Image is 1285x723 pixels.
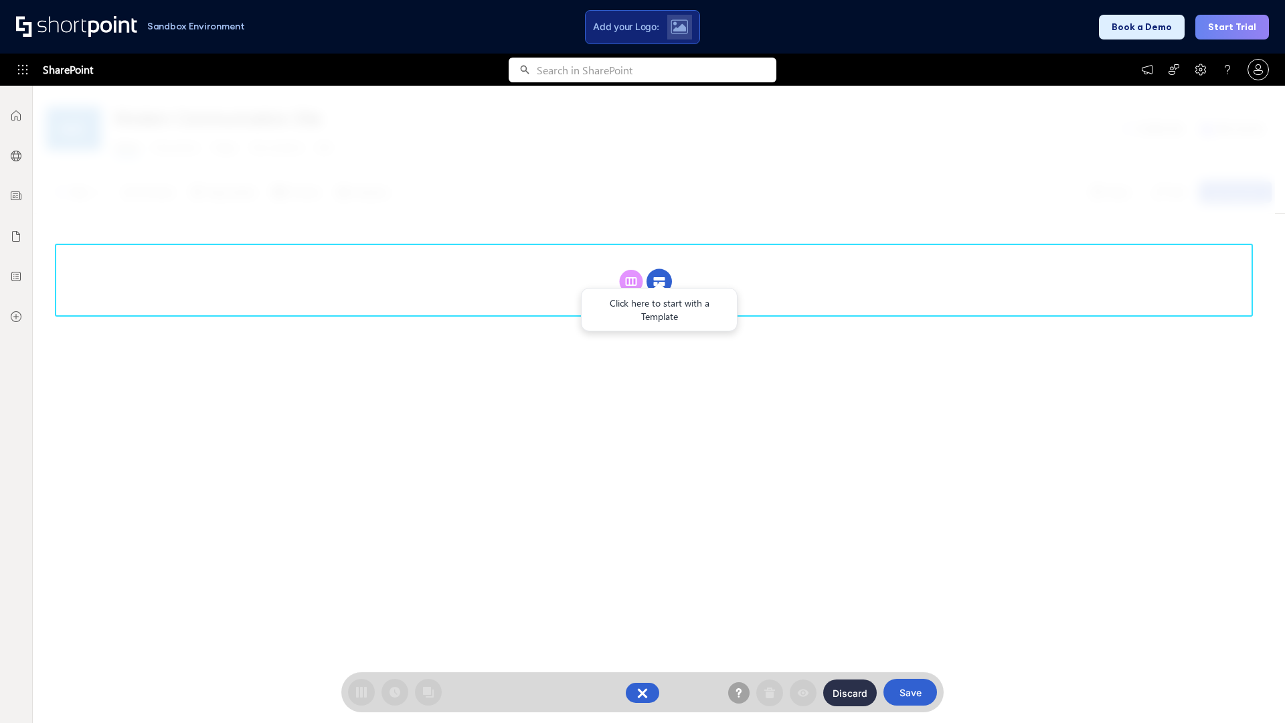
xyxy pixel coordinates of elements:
[147,23,245,30] h1: Sandbox Environment
[537,58,776,82] input: Search in SharePoint
[1195,15,1269,39] button: Start Trial
[671,19,688,34] img: Upload logo
[593,21,659,33] span: Add your Logo:
[823,679,877,706] button: Discard
[43,54,93,86] span: SharePoint
[1099,15,1185,39] button: Book a Demo
[1218,659,1285,723] iframe: Chat Widget
[883,679,937,706] button: Save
